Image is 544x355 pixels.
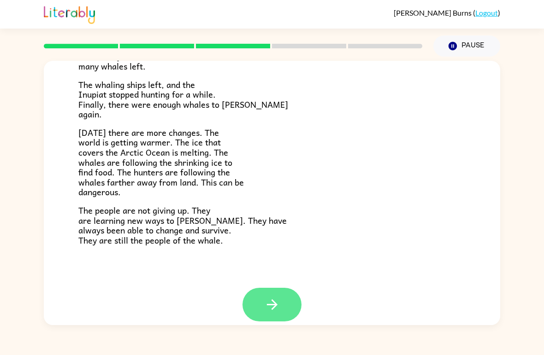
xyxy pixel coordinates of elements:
[394,8,500,17] div: ( )
[78,78,288,121] span: The whaling ships left, and the Inupiat stopped hunting for a while. Finally, there were enough w...
[394,8,473,17] span: [PERSON_NAME] Burns
[78,126,244,199] span: [DATE] there are more changes. The world is getting warmer. The ice that covers the Arctic Ocean ...
[44,4,95,24] img: Literably
[433,35,500,57] button: Pause
[78,204,287,247] span: The people are not giving up. They are learning new ways to [PERSON_NAME]. They have always been ...
[475,8,498,17] a: Logout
